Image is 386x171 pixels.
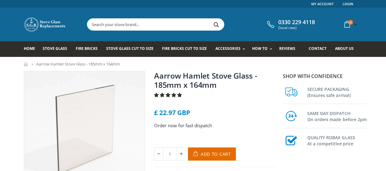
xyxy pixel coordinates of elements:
[24,46,35,51] span: Home
[278,26,315,30] span: (local rate)
[307,85,367,99] h3: SECURE PACKAGING (Ensures safe arrival)
[307,109,367,123] h3: SAME DAY DISPATCH On orders made before 2pm
[201,151,231,157] span: Add to Cart
[279,41,300,57] a: Reviews
[283,72,367,80] p: Shop with confidence
[24,41,40,57] a: Home
[335,41,358,57] a: About us
[252,41,275,57] a: How To
[278,19,315,26] span: 0330 229 4118
[335,46,354,51] span: About us
[154,108,190,117] span: £ 22.97 GBP
[106,41,158,57] a: Stove Glass Cut To Size
[154,70,257,90] a: Aarrow Hamlet Stove Glass - 185mm x 164mm
[252,46,268,51] span: How To
[279,46,295,51] span: Reviews
[309,41,331,57] a: Contact
[87,19,292,30] input: Search your stove brand...
[309,46,326,51] span: Contact
[154,92,183,98] span: 5.00 stars
[76,46,98,51] span: Fire Bricks
[36,61,120,67] span: Aarrow Hamlet Stove Glass - 185mm x 164mm
[348,20,353,25] span: 0
[106,46,153,51] span: Stove Glass Cut To Size
[43,41,72,57] a: Stove Glass
[215,46,240,51] span: Accessories
[188,147,236,161] button: Add to Cart
[24,17,67,32] img: Stove Glass Replacement
[342,18,358,30] a: 0
[154,122,276,129] p: Order now for fast dispatch
[43,46,67,51] span: Stove Glass
[307,133,367,147] h3: QUALITY ROBAX GLASS At a competitive price
[76,41,102,57] a: Fire Bricks
[24,62,28,66] a: Home
[215,41,248,57] a: Accessories
[210,19,223,30] button: Search
[162,46,207,51] span: Fire Bricks Cut To Size
[162,41,211,57] a: Fire Bricks Cut To Size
